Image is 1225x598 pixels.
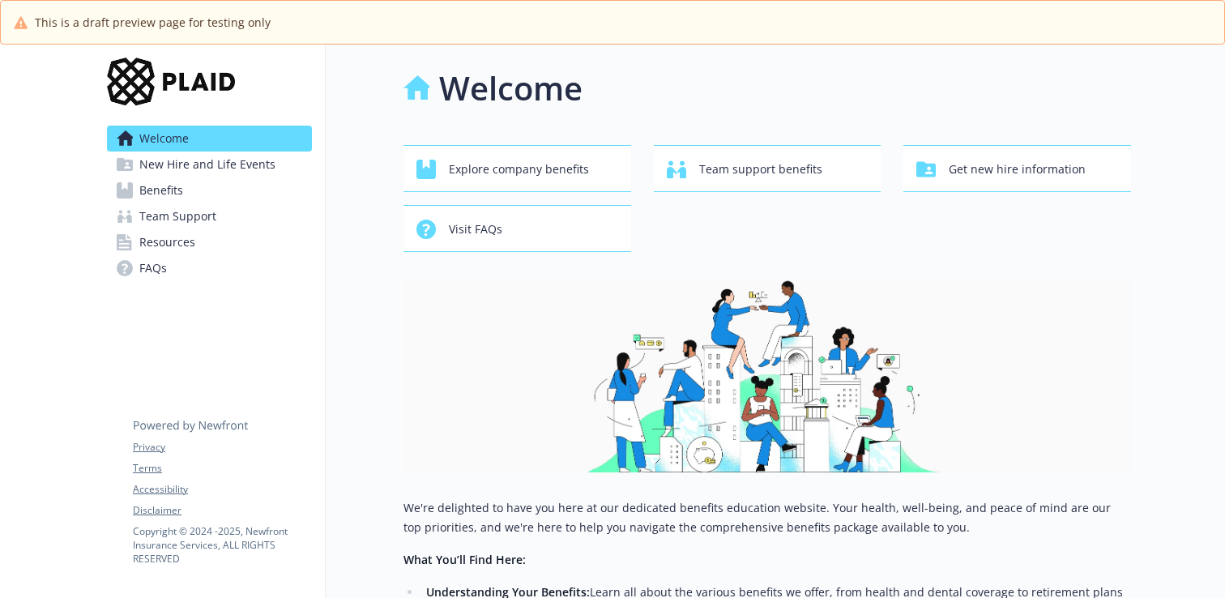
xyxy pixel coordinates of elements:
[403,552,526,567] strong: What You’ll Find Here:
[133,524,311,566] p: Copyright © 2024 - 2025 , Newfront Insurance Services, ALL RIGHTS RESERVED
[107,152,312,177] a: New Hire and Life Events
[403,205,631,252] button: Visit FAQs
[107,203,312,229] a: Team Support
[403,278,1131,472] img: overview page banner
[903,145,1131,192] button: Get new hire information
[403,145,631,192] button: Explore company benefits
[107,126,312,152] a: Welcome
[449,154,589,185] span: Explore company benefits
[139,152,275,177] span: New Hire and Life Events
[133,482,311,497] a: Accessibility
[139,126,189,152] span: Welcome
[107,255,312,281] a: FAQs
[699,154,822,185] span: Team support benefits
[35,14,271,31] span: This is a draft preview page for testing only
[133,440,311,455] a: Privacy
[439,64,583,113] h1: Welcome
[133,503,311,518] a: Disclaimer
[139,229,195,255] span: Resources
[139,203,216,229] span: Team Support
[139,255,167,281] span: FAQs
[107,177,312,203] a: Benefits
[107,229,312,255] a: Resources
[449,214,502,245] span: Visit FAQs
[403,498,1131,537] p: We're delighted to have you here at our dedicated benefits education website. Your health, well-b...
[133,461,311,476] a: Terms
[654,145,881,192] button: Team support benefits
[139,177,183,203] span: Benefits
[949,154,1086,185] span: Get new hire information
